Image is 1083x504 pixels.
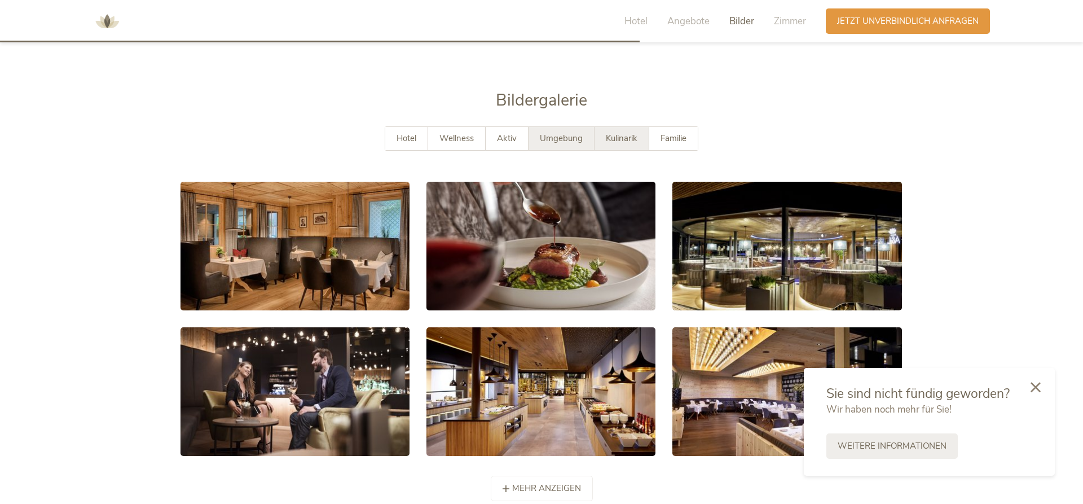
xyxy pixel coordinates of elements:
span: Sie sind nicht fündig geworden? [826,385,1010,402]
span: Hotel [397,133,416,144]
span: Familie [661,133,686,144]
span: Angebote [667,15,710,28]
span: Bilder [729,15,754,28]
img: AMONTI & LUNARIS Wellnessresort [90,5,124,38]
span: Wellness [439,133,474,144]
a: AMONTI & LUNARIS Wellnessresort [90,17,124,25]
span: Bildergalerie [496,89,587,111]
span: Zimmer [774,15,806,28]
span: Jetzt unverbindlich anfragen [837,15,979,27]
a: Weitere Informationen [826,433,958,459]
span: Hotel [624,15,648,28]
span: Weitere Informationen [838,440,946,452]
span: Wir haben noch mehr für Sie! [826,403,952,416]
span: Umgebung [540,133,583,144]
span: Kulinarik [606,133,637,144]
span: mehr anzeigen [512,483,581,494]
span: Aktiv [497,133,517,144]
